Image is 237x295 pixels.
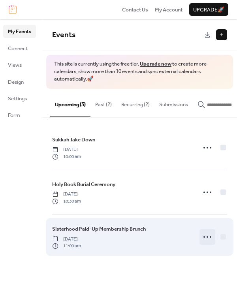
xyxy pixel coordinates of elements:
a: Upgrade now [140,59,171,69]
span: My Account [155,6,182,14]
span: This site is currently using the free tier. to create more calendars, show more than 10 events an... [54,60,225,83]
a: Settings [3,92,36,105]
span: [DATE] [52,191,81,198]
button: Upgrade🚀 [189,3,228,16]
span: 10:00 am [52,153,81,160]
a: My Account [155,6,182,13]
span: Design [8,78,24,86]
span: Sisterhood Paid-Up Membership Brunch [52,225,146,233]
a: Sukkah Take Down [52,135,95,144]
span: Connect [8,45,28,53]
span: 11:00 am [52,242,81,250]
a: Views [3,58,36,71]
a: Contact Us [122,6,148,13]
a: Holy Book Burial Ceremony [52,180,115,189]
a: Form [3,109,36,121]
span: Contact Us [122,6,148,14]
span: Upgrade 🚀 [193,6,224,14]
a: Sisterhood Paid-Up Membership Brunch [52,225,146,233]
span: Events [52,28,75,42]
span: Views [8,61,22,69]
span: Sukkah Take Down [52,136,95,144]
span: [DATE] [52,146,81,153]
span: Form [8,111,20,119]
span: My Events [8,28,31,36]
a: My Events [3,25,36,38]
button: Recurring (2) [117,89,154,116]
span: 10:30 am [52,198,81,205]
button: Submissions [154,89,193,116]
img: logo [9,5,17,14]
span: Settings [8,95,27,103]
button: Upcoming (3) [50,89,90,117]
button: Past (2) [90,89,117,116]
a: Design [3,75,36,88]
span: [DATE] [52,236,81,243]
a: Connect [3,42,36,54]
span: Holy Book Burial Ceremony [52,180,115,188]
